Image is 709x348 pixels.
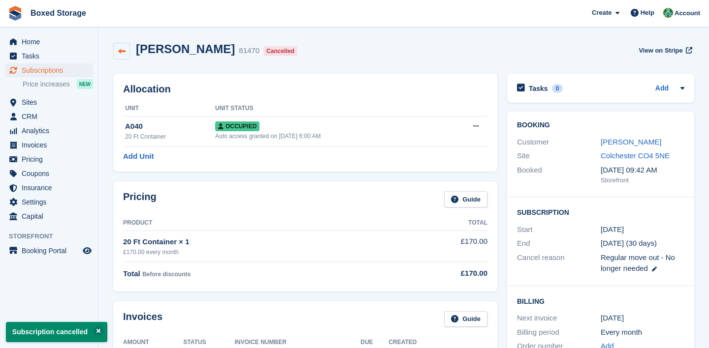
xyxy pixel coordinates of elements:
[592,8,612,18] span: Create
[5,124,93,138] a: menu
[123,151,154,162] a: Add Unit
[5,181,93,195] a: menu
[517,207,684,217] h2: Subscription
[8,6,23,21] img: stora-icon-8386f47178a22dfd0bd8f6a31ec36ba5ce8667c1dd55bd0f319d3a0aa187defe.svg
[136,42,235,56] h2: [PERSON_NAME]
[517,165,601,185] div: Booked
[517,224,601,235] div: Start
[601,313,684,324] div: [DATE]
[5,244,93,258] a: menu
[675,8,700,18] span: Account
[27,5,90,21] a: Boxed Storage
[263,46,297,56] div: Cancelled
[529,84,548,93] h2: Tasks
[517,137,601,148] div: Customer
[601,138,661,146] a: [PERSON_NAME]
[142,271,191,278] span: Before discounts
[215,101,443,116] th: Unit Status
[639,46,682,56] span: View on Stripe
[22,110,81,123] span: CRM
[517,313,601,324] div: Next invoice
[601,151,670,160] a: Colchester CO4 5NE
[22,95,81,109] span: Sites
[641,8,654,18] span: Help
[123,215,384,231] th: Product
[5,152,93,166] a: menu
[22,138,81,152] span: Invoices
[22,35,81,49] span: Home
[22,195,81,209] span: Settings
[5,138,93,152] a: menu
[22,63,81,77] span: Subscriptions
[123,311,162,327] h2: Invoices
[77,79,93,89] div: NEW
[22,152,81,166] span: Pricing
[517,121,684,129] h2: Booking
[125,121,215,132] div: A040
[23,80,70,89] span: Price increases
[517,296,684,306] h2: Billing
[81,245,93,257] a: Preview store
[5,49,93,63] a: menu
[517,150,601,162] div: Site
[215,121,259,131] span: Occupied
[123,101,215,116] th: Unit
[123,248,384,257] div: £170.00 every month
[5,167,93,180] a: menu
[517,252,601,274] div: Cancel reason
[123,236,384,248] div: 20 Ft Container × 1
[22,167,81,180] span: Coupons
[5,35,93,49] a: menu
[22,209,81,223] span: Capital
[601,224,624,235] time: 2025-05-01 00:00:00 UTC
[239,45,259,57] div: 81470
[5,95,93,109] a: menu
[552,84,563,93] div: 0
[601,175,684,185] div: Storefront
[444,311,487,327] a: Guide
[22,124,81,138] span: Analytics
[517,238,601,249] div: End
[22,49,81,63] span: Tasks
[601,239,657,247] span: [DATE] (30 days)
[384,268,487,279] div: £170.00
[601,327,684,338] div: Every month
[663,8,673,18] img: Tobias Butler
[384,231,487,261] td: £170.00
[601,165,684,176] div: [DATE] 09:42 AM
[517,327,601,338] div: Billing period
[444,191,487,207] a: Guide
[384,215,487,231] th: Total
[23,79,93,89] a: Price increases NEW
[601,253,675,273] span: Regular move out - No longer needed
[5,63,93,77] a: menu
[123,191,157,207] h2: Pricing
[125,132,215,141] div: 20 Ft Container
[123,84,487,95] h2: Allocation
[635,42,694,58] a: View on Stripe
[22,244,81,258] span: Booking Portal
[22,181,81,195] span: Insurance
[5,195,93,209] a: menu
[5,209,93,223] a: menu
[6,322,107,342] p: Subscription cancelled
[9,232,98,241] span: Storefront
[5,110,93,123] a: menu
[123,269,140,278] span: Total
[215,132,443,141] div: Auto access granted on [DATE] 6:00 AM
[655,83,669,94] a: Add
